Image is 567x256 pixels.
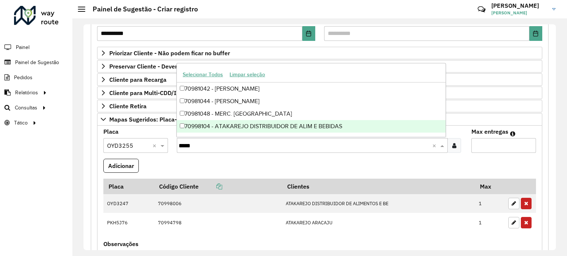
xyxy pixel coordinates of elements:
button: Choose Date [529,26,542,41]
td: ATAKAREJO DISTRIBUIDOR DE ALIMENTOS E BE [282,194,475,213]
div: 70998104 - ATAKAREJO DISTRIBUIDOR DE ALIM E BEBIDAS [177,120,446,133]
th: Max [475,179,505,194]
span: Consultas [15,104,37,112]
span: Preservar Cliente - Devem ficar no buffer, não roteirizar [109,63,260,69]
button: Selecionar Todos [179,69,226,80]
td: 1 [475,213,505,232]
span: Pedidos [14,74,32,81]
td: PKH5J76 [103,213,154,232]
button: Adicionar [103,159,139,173]
th: Placa [103,179,154,194]
ng-dropdown-panel: Options list [176,63,446,137]
button: Limpar seleção [226,69,268,80]
div: 70981044 - [PERSON_NAME] [177,95,446,108]
td: 70994798 [154,213,282,232]
a: Cliente para Multi-CDD/Internalização [97,87,542,99]
label: Placa [103,127,118,136]
td: ATAKAREJO ARACAJU [282,213,475,232]
span: Mapas Sugeridos: Placa-Cliente [109,116,196,122]
a: Copiar [199,183,222,190]
a: Contato Rápido [474,1,489,17]
th: Clientes [282,179,475,194]
th: Código Cliente [154,179,282,194]
span: Cliente para Recarga [109,77,166,83]
span: Painel [16,43,30,51]
td: 1 [475,194,505,213]
a: Preservar Cliente - Devem ficar no buffer, não roteirizar [97,60,542,73]
h3: [PERSON_NAME] [491,2,547,9]
a: Cliente Retira [97,100,542,112]
span: Priorizar Cliente - Não podem ficar no buffer [109,50,230,56]
label: Max entregas [471,127,508,136]
span: [PERSON_NAME] [491,10,547,16]
span: Relatórios [15,89,38,97]
span: Clear all [432,141,439,150]
a: Cliente para Recarga [97,73,542,86]
button: Choose Date [302,26,315,41]
span: Clear all [152,141,159,150]
span: Cliente Retira [109,103,147,109]
label: Observações [103,239,138,248]
h2: Painel de Sugestão - Criar registro [85,5,198,13]
a: Priorizar Cliente - Não podem ficar no buffer [97,47,542,59]
div: 70981042 - [PERSON_NAME] [177,83,446,95]
span: Painel de Sugestão [15,59,59,66]
span: Tático [14,119,28,127]
a: Mapas Sugeridos: Placa-Cliente [97,113,542,126]
div: 70981048 - MERC. [GEOGRAPHIC_DATA] [177,108,446,120]
span: Cliente para Multi-CDD/Internalização [109,90,213,96]
em: Máximo de clientes que serão colocados na mesma rota com os clientes informados [510,131,515,137]
td: OYD3247 [103,194,154,213]
td: 70998006 [154,194,282,213]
